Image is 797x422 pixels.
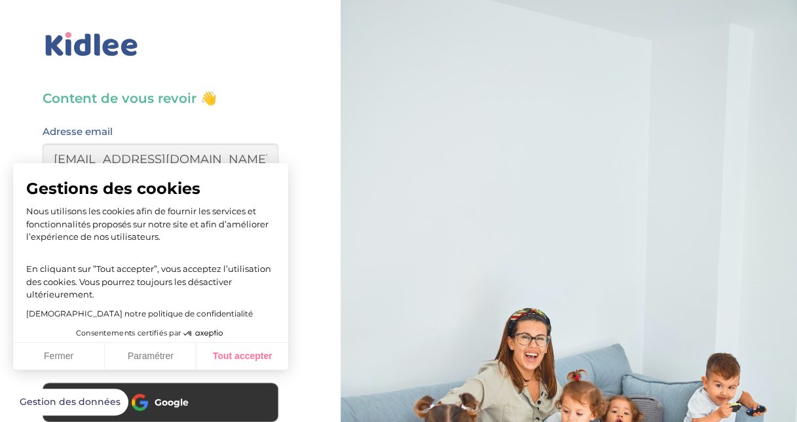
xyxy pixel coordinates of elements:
[26,250,275,301] p: En cliquant sur ”Tout accepter”, vous acceptez l’utilisation des cookies. Vous pourrez toujours l...
[43,89,278,107] h3: Content de vous revoir 👋
[132,394,148,410] img: google.png
[43,383,278,422] button: Google
[183,314,223,353] svg: Axeptio
[43,405,278,417] a: Google
[26,179,275,199] span: Gestions des cookies
[43,123,113,140] label: Adresse email
[43,29,141,60] img: logo_kidlee_bleu
[196,343,288,370] button: Tout accepter
[76,330,181,337] span: Consentements certifiés par
[69,325,232,342] button: Consentements certifiés par
[155,396,189,409] span: Google
[43,144,278,175] input: Email
[26,205,275,244] p: Nous utilisons les cookies afin de fournir les services et fonctionnalités proposés sur notre sit...
[26,309,253,318] a: [DEMOGRAPHIC_DATA] notre politique de confidentialité
[20,396,120,408] span: Gestion des données
[105,343,196,370] button: Paramétrer
[13,343,105,370] button: Fermer
[12,389,128,416] button: Fermer le widget sans consentement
